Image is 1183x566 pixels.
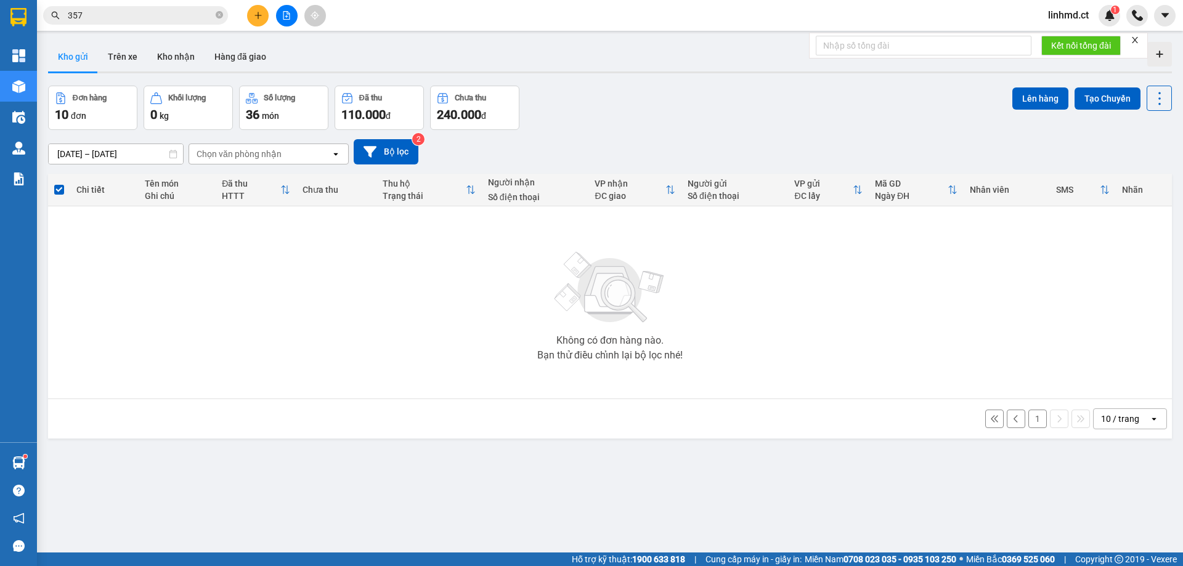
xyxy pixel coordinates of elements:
[1056,185,1100,195] div: SMS
[488,177,583,187] div: Người nhận
[12,172,25,185] img: solution-icon
[12,80,25,93] img: warehouse-icon
[595,179,665,188] div: VP nhận
[144,86,233,130] button: Khối lượng0kg
[12,49,25,62] img: dashboard-icon
[481,111,486,121] span: đ
[488,192,583,202] div: Số điện thoại
[794,179,852,188] div: VP gửi
[588,174,681,206] th: Toggle SortBy
[386,111,391,121] span: đ
[816,36,1031,55] input: Nhập số tổng đài
[705,552,802,566] span: Cung cấp máy in - giấy in:
[383,191,466,201] div: Trạng thái
[13,512,25,524] span: notification
[239,86,328,130] button: Số lượng36món
[1064,552,1066,566] span: |
[1131,36,1139,44] span: close
[688,179,783,188] div: Người gửi
[254,11,262,20] span: plus
[556,336,664,346] div: Không có đơn hàng nào.
[10,8,26,26] img: logo-vxr
[1050,174,1116,206] th: Toggle SortBy
[875,179,948,188] div: Mã GD
[595,191,665,201] div: ĐC giao
[276,5,298,26] button: file-add
[303,185,370,195] div: Chưa thu
[959,557,963,562] span: ⚪️
[282,11,291,20] span: file-add
[412,133,425,145] sup: 2
[247,5,269,26] button: plus
[304,5,326,26] button: aim
[160,111,169,121] span: kg
[869,174,964,206] th: Toggle SortBy
[13,540,25,552] span: message
[1101,413,1139,425] div: 10 / trang
[1149,414,1159,424] svg: open
[222,179,280,188] div: Đã thu
[437,107,481,122] span: 240.000
[197,148,282,160] div: Chọn văn phòng nhận
[150,107,157,122] span: 0
[788,174,868,206] th: Toggle SortBy
[246,107,259,122] span: 36
[216,174,296,206] th: Toggle SortBy
[264,94,295,102] div: Số lượng
[49,144,183,164] input: Select a date range.
[1028,410,1047,428] button: 1
[115,30,515,46] li: Cổ Đạm, xã [GEOGRAPHIC_DATA], [GEOGRAPHIC_DATA]
[430,86,519,130] button: Chưa thu240.000đ
[15,89,184,131] b: GỬI : VP [GEOGRAPHIC_DATA]
[48,86,137,130] button: Đơn hàng10đơn
[168,94,206,102] div: Khối lượng
[98,42,147,71] button: Trên xe
[262,111,279,121] span: món
[1041,36,1121,55] button: Kết nối tổng đài
[1075,87,1140,110] button: Tạo Chuyến
[12,456,25,469] img: warehouse-icon
[966,552,1055,566] span: Miền Bắc
[1132,10,1143,21] img: phone-icon
[1147,42,1172,67] div: Tạo kho hàng mới
[548,245,672,331] img: svg+xml;base64,PHN2ZyBjbGFzcz0ibGlzdC1wbHVnX19zdmciIHhtbG5zPSJodHRwOi8vd3d3LnczLm9yZy8yMDAwL3N2Zy...
[455,94,486,102] div: Chưa thu
[805,552,956,566] span: Miền Nam
[55,107,68,122] span: 10
[359,94,382,102] div: Đã thu
[354,139,418,164] button: Bộ lọc
[115,46,515,61] li: Hotline: 1900252555
[1154,5,1176,26] button: caret-down
[1104,10,1115,21] img: icon-new-feature
[331,149,341,159] svg: open
[1012,87,1068,110] button: Lên hàng
[12,142,25,155] img: warehouse-icon
[341,107,386,122] span: 110.000
[1111,6,1120,14] sup: 1
[71,111,86,121] span: đơn
[383,179,466,188] div: Thu hộ
[1002,554,1055,564] strong: 0369 525 060
[875,191,948,201] div: Ngày ĐH
[1115,555,1123,564] span: copyright
[13,485,25,496] span: question-circle
[73,94,107,102] div: Đơn hàng
[51,11,60,20] span: search
[970,185,1044,195] div: Nhân viên
[844,554,956,564] strong: 0708 023 035 - 0935 103 250
[311,11,319,20] span: aim
[145,179,209,188] div: Tên món
[1122,185,1165,195] div: Nhãn
[12,111,25,124] img: warehouse-icon
[1160,10,1171,21] span: caret-down
[216,11,223,18] span: close-circle
[216,10,223,22] span: close-circle
[572,552,685,566] span: Hỗ trợ kỹ thuật:
[794,191,852,201] div: ĐC lấy
[688,191,783,201] div: Số điện thoại
[537,350,683,360] div: Bạn thử điều chỉnh lại bộ lọc nhé!
[76,185,132,195] div: Chi tiết
[222,191,280,201] div: HTTT
[694,552,696,566] span: |
[1113,6,1117,14] span: 1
